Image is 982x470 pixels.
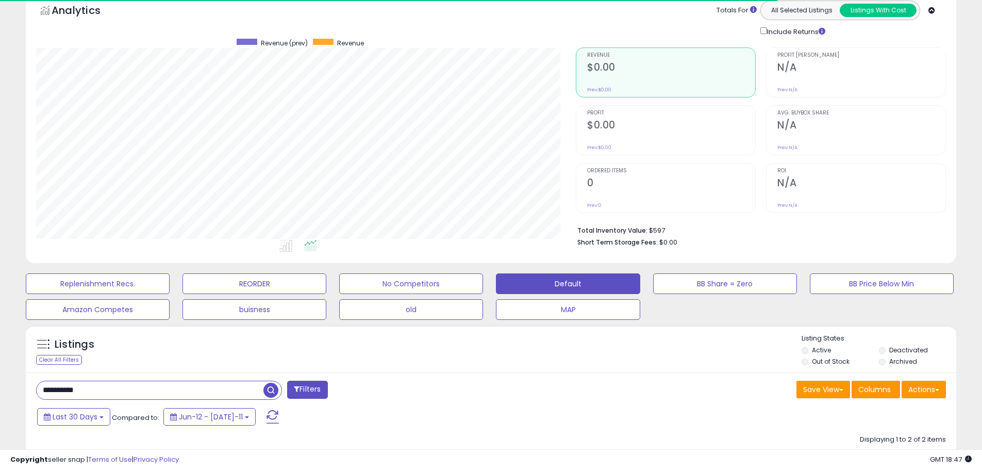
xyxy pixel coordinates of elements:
[587,202,602,208] small: Prev: 0
[339,273,483,294] button: No Competitors
[339,299,483,320] button: old
[88,455,132,464] a: Terms of Use
[777,168,945,174] span: ROI
[810,273,954,294] button: BB Price Below Min
[37,408,110,426] button: Last 30 Days
[717,6,757,15] div: Totals For
[26,273,170,294] button: Replenishment Recs.
[802,334,956,344] p: Listing States:
[496,299,640,320] button: MAP
[587,53,755,58] span: Revenue
[577,238,658,247] b: Short Term Storage Fees:
[10,455,48,464] strong: Copyright
[812,357,850,366] label: Out of Stock
[587,61,755,75] h2: $0.00
[182,299,326,320] button: buisness
[36,355,82,365] div: Clear All Filters
[287,381,327,399] button: Filters
[930,455,972,464] span: 2025-08-11 18:47 GMT
[777,110,945,116] span: Avg. Buybox Share
[577,226,647,235] b: Total Inventory Value:
[163,408,256,426] button: Jun-12 - [DATE]-11
[840,4,917,17] button: Listings With Cost
[179,412,243,422] span: Jun-12 - [DATE]-11
[852,381,900,398] button: Columns
[889,357,917,366] label: Archived
[659,237,677,247] span: $0.00
[182,273,326,294] button: REORDER
[860,435,946,445] div: Displaying 1 to 2 of 2 items
[587,110,755,116] span: Profit
[777,144,797,151] small: Prev: N/A
[777,177,945,191] h2: N/A
[587,177,755,191] h2: 0
[796,381,850,398] button: Save View
[753,25,838,37] div: Include Returns
[777,61,945,75] h2: N/A
[587,87,611,93] small: Prev: $0.00
[587,119,755,133] h2: $0.00
[53,412,97,422] span: Last 30 Days
[52,3,121,20] h5: Analytics
[653,273,797,294] button: BB Share = Zero
[10,455,179,465] div: seller snap | |
[587,168,755,174] span: Ordered Items
[134,455,179,464] a: Privacy Policy
[889,346,928,354] label: Deactivated
[496,273,640,294] button: Default
[587,144,611,151] small: Prev: $0.00
[777,87,797,93] small: Prev: N/A
[858,384,891,395] span: Columns
[763,4,840,17] button: All Selected Listings
[26,299,170,320] button: Amazon Competes
[577,223,938,236] li: $597
[812,346,831,354] label: Active
[777,53,945,58] span: Profit [PERSON_NAME]
[261,39,308,47] span: Revenue (prev)
[337,39,364,47] span: Revenue
[777,119,945,133] h2: N/A
[55,337,94,352] h5: Listings
[112,413,159,423] span: Compared to:
[777,202,797,208] small: Prev: N/A
[902,381,946,398] button: Actions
